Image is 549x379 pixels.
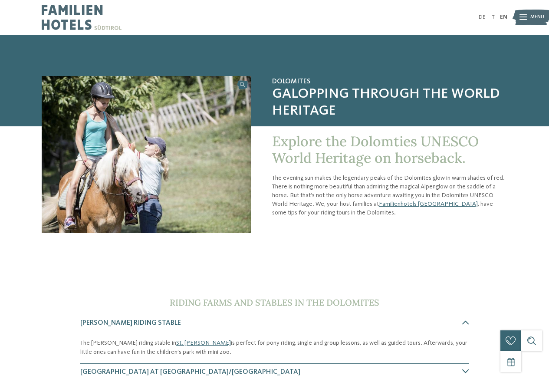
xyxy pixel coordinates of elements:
[42,76,251,233] img: Riding in the Dolomites like in the Wild West
[272,78,507,86] span: Dolomites
[170,297,379,308] span: Riding farms and stables in the Dolomites
[80,369,300,376] span: [GEOGRAPHIC_DATA] at [GEOGRAPHIC_DATA]/[GEOGRAPHIC_DATA]
[490,14,495,20] a: IT
[80,320,181,326] span: [PERSON_NAME] riding stable
[379,201,478,207] a: Familienhotels [GEOGRAPHIC_DATA]
[530,14,544,21] span: Menu
[479,14,485,20] a: DE
[500,14,507,20] a: EN
[176,340,231,346] a: St. [PERSON_NAME]
[80,339,469,356] p: The [PERSON_NAME] riding stable in is perfect for pony riding, single and group lessons, as well ...
[272,174,507,218] p: The evening sun makes the legendary peaks of the Dolomites glow in warm shades of red. There is n...
[272,132,479,167] span: Explore the Dolomties UNESCO World Heritage on horseback.
[272,86,507,119] span: Galopping through the World Heritage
